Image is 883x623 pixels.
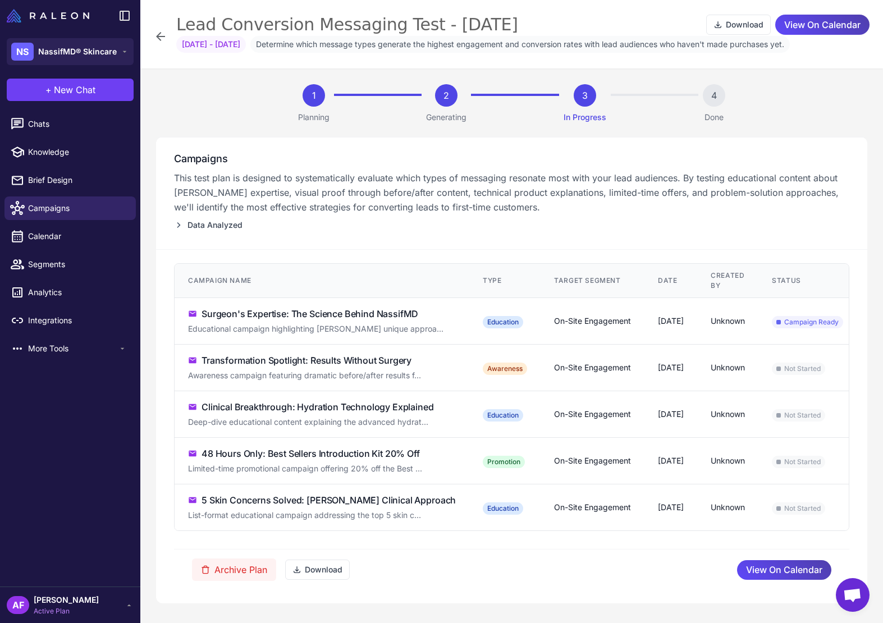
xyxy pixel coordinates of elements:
[426,111,466,123] p: Generating
[469,264,541,298] th: Type
[772,316,843,328] span: Campaign Ready
[34,594,99,606] span: [PERSON_NAME]
[298,111,330,123] p: Planning
[658,315,684,327] div: [DATE]
[697,264,758,298] th: Created By
[188,416,456,428] div: Click to edit
[746,560,822,580] span: View On Calendar
[711,361,745,374] div: Unknown
[541,264,644,298] th: Target Segment
[7,79,134,101] button: +New Chat
[202,493,456,507] div: 5 Skin Concerns Solved: [PERSON_NAME] Clinical Approach
[554,315,631,327] div: On-Site Engagement
[28,258,127,271] span: Segments
[658,361,684,374] div: [DATE]
[704,111,724,123] p: Done
[574,84,596,107] div: 3
[188,509,456,521] div: Click to edit
[28,342,118,355] span: More Tools
[4,309,136,332] a: Integrations
[188,369,456,382] div: Click to edit
[4,140,136,164] a: Knowledge
[706,15,771,35] button: Download
[188,323,456,335] div: Click to edit
[758,264,857,298] th: Status
[4,112,136,136] a: Chats
[772,456,825,468] span: Not Started
[202,307,418,320] div: Surgeon's Expertise: The Science Behind NassifMD
[202,400,434,414] div: Clinical Breakthrough: Hydration Technology Explained
[54,83,95,97] span: New Chat
[28,286,127,299] span: Analytics
[836,578,870,612] a: Open chat
[176,13,518,36] div: Lead Conversion Messaging Test - [DATE]
[435,84,457,107] div: 2
[4,196,136,220] a: Campaigns
[28,202,127,214] span: Campaigns
[202,354,411,367] div: Transformation Spotlight: Results Without Surgery
[176,36,246,53] span: [DATE] - [DATE]
[711,455,745,467] div: Unknown
[658,455,684,467] div: [DATE]
[644,264,697,298] th: Date
[4,225,136,248] a: Calendar
[192,558,276,581] button: Archive Plan
[711,315,745,327] div: Unknown
[28,118,127,130] span: Chats
[4,168,136,192] a: Brief Design
[187,219,243,231] span: Data Analyzed
[554,361,631,374] div: On-Site Engagement
[772,363,825,375] span: Not Started
[554,455,631,467] div: On-Site Engagement
[658,501,684,514] div: [DATE]
[7,596,29,614] div: AF
[28,174,127,186] span: Brief Design
[711,501,745,514] div: Unknown
[772,502,825,515] span: Not Started
[4,253,136,276] a: Segments
[483,363,527,375] div: Awareness
[45,83,52,97] span: +
[703,84,725,107] div: 4
[174,171,849,214] p: This test plan is designed to systematically evaluate which types of messaging resonate most with...
[202,447,420,460] div: 48 Hours Only: Best Sellers Introduction Kit 20% Off
[175,264,469,298] th: Campaign Name
[554,408,631,420] div: On-Site Engagement
[554,501,631,514] div: On-Site Engagement
[483,409,523,422] div: Education
[4,281,136,304] a: Analytics
[28,314,127,327] span: Integrations
[483,502,523,515] div: Education
[174,151,849,166] h3: Campaigns
[711,408,745,420] div: Unknown
[303,84,325,107] div: 1
[7,9,89,22] img: Raleon Logo
[11,43,34,61] div: NS
[658,408,684,420] div: [DATE]
[564,111,606,123] p: In Progress
[483,456,525,468] div: Promotion
[38,45,117,58] span: NassifMD® Skincare
[784,15,861,35] span: View On Calendar
[34,606,99,616] span: Active Plan
[7,38,134,65] button: NSNassifMD® Skincare
[188,462,456,475] div: Click to edit
[483,316,523,328] div: Education
[28,146,127,158] span: Knowledge
[28,230,127,242] span: Calendar
[772,409,825,422] span: Not Started
[250,36,790,53] span: Determine which message types generate the highest engagement and conversion rates with lead audi...
[285,560,350,580] button: Download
